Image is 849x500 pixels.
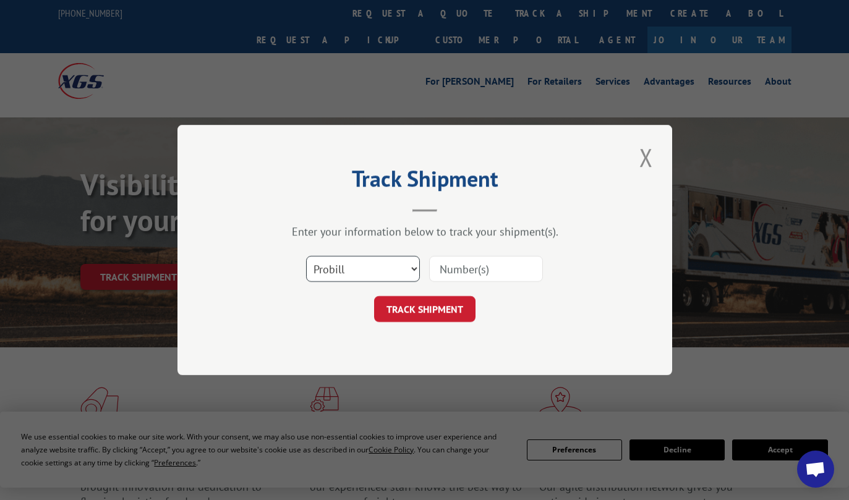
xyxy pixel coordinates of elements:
button: TRACK SHIPMENT [374,296,476,322]
input: Number(s) [429,256,543,282]
button: Close modal [636,140,657,174]
a: Open chat [797,451,834,488]
h2: Track Shipment [239,170,610,193]
div: Enter your information below to track your shipment(s). [239,224,610,239]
